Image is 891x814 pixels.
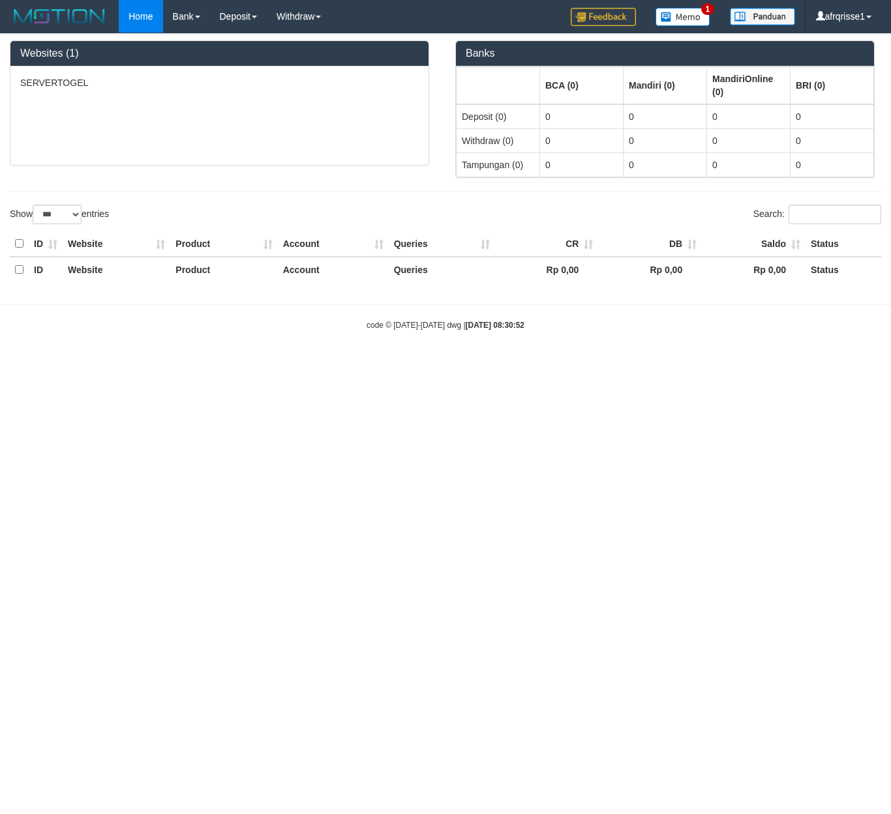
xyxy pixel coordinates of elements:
th: Queries [389,257,495,282]
th: Group: activate to sort column ascending [457,66,540,104]
img: panduan.png [730,8,795,25]
th: Saldo [702,231,806,257]
th: Queries [389,231,495,257]
td: 0 [624,153,707,177]
img: Button%20Memo.svg [656,8,710,26]
th: Status [806,257,881,282]
select: Showentries [33,205,82,224]
th: Account [278,231,389,257]
td: 0 [707,128,791,153]
h3: Websites (1) [20,48,419,59]
th: Account [278,257,389,282]
td: 0 [540,128,624,153]
th: DB [598,231,702,257]
label: Search: [753,205,881,224]
th: ID [29,231,63,257]
td: 0 [624,128,707,153]
th: Rp 0,00 [598,257,702,282]
th: Status [806,231,881,257]
small: code © [DATE]-[DATE] dwg | [367,321,524,330]
td: Deposit (0) [457,104,540,129]
h3: Banks [466,48,864,59]
th: CR [495,231,599,257]
th: Website [63,257,170,282]
th: Product [170,231,277,257]
img: MOTION_logo.png [10,7,109,26]
td: 0 [707,104,791,129]
td: 0 [707,153,791,177]
th: Rp 0,00 [702,257,806,282]
th: Group: activate to sort column ascending [540,66,624,104]
th: Website [63,231,170,257]
input: Search: [789,205,881,224]
td: 0 [624,104,707,129]
th: Rp 0,00 [495,257,599,282]
strong: [DATE] 08:30:52 [466,321,524,330]
th: Group: activate to sort column ascending [624,66,707,104]
th: Group: activate to sort column ascending [791,66,874,104]
td: 0 [791,153,874,177]
td: 0 [540,153,624,177]
label: Show entries [10,205,109,224]
th: Group: activate to sort column ascending [707,66,791,104]
th: ID [29,257,63,282]
span: 1 [701,3,715,15]
th: Product [170,257,277,282]
td: 0 [791,104,874,129]
img: Feedback.jpg [571,8,636,26]
td: 0 [540,104,624,129]
td: Withdraw (0) [457,128,540,153]
p: SERVERTOGEL [20,76,419,89]
td: 0 [791,128,874,153]
td: Tampungan (0) [457,153,540,177]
